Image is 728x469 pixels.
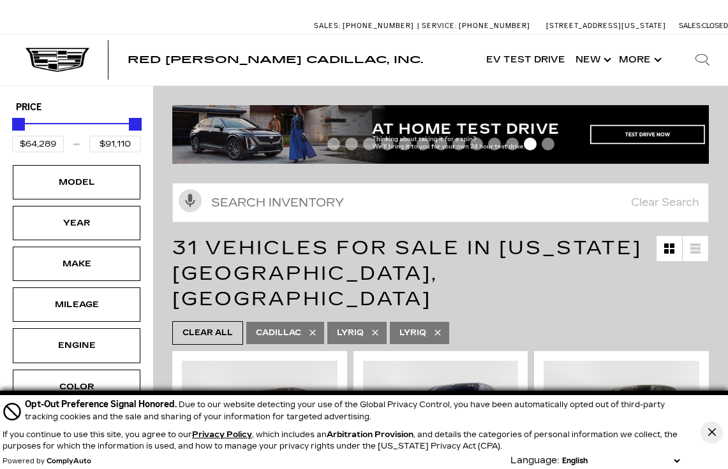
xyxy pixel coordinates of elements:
[45,216,108,230] div: Year
[13,328,140,363] div: EngineEngine
[45,338,108,352] div: Engine
[13,370,140,404] div: ColorColor
[89,136,141,152] input: Maximum
[45,257,108,271] div: Make
[12,136,64,152] input: Minimum
[363,138,376,150] span: Go to slide 3
[314,22,341,30] span: Sales:
[314,22,417,29] a: Sales: [PHONE_NUMBER]
[488,138,501,150] span: Go to slide 10
[702,22,728,30] span: Closed
[337,325,364,341] span: Lyriq
[45,380,108,394] div: Color
[12,113,141,152] div: Price
[559,455,683,466] select: Language Select
[345,138,358,150] span: Go to slide 2
[13,247,140,281] div: MakeMake
[510,456,559,465] div: Language:
[435,138,447,150] span: Go to slide 7
[172,105,718,164] img: 240625-vrp-banner-CAD-v2_02
[422,22,457,30] span: Service:
[327,138,340,150] span: Go to slide 1
[129,118,142,131] div: Maximum Price
[399,325,426,341] span: LYRIQ
[481,34,570,85] a: EV Test Drive
[172,183,709,222] input: Search Inventory
[3,430,678,451] p: If you continue to use this site, you agree to our , which includes an , and details the categori...
[399,138,412,150] span: Go to slide 5
[256,325,301,341] span: Cadillac
[13,206,140,240] div: YearYear
[546,22,666,30] a: [STREET_ADDRESS][US_STATE]
[679,22,702,30] span: Sales:
[677,34,728,85] div: Search
[417,138,429,150] span: Go to slide 6
[13,165,140,199] div: ModelModel
[381,138,394,150] span: Go to slide 4
[45,298,108,312] div: Mileage
[327,430,413,439] strong: Arbitration Provision
[192,430,252,439] u: Privacy Policy
[25,398,683,422] div: Due to our website detecting your use of the Global Privacy Control, you have been automatically ...
[25,399,179,410] span: Opt-Out Preference Signal Honored .
[343,22,414,30] span: [PHONE_NUMBER]
[3,458,91,465] div: Powered by
[172,236,642,310] span: 31 Vehicles for Sale in [US_STATE][GEOGRAPHIC_DATA], [GEOGRAPHIC_DATA]
[614,34,664,85] button: More
[542,138,554,150] span: Go to slide 13
[470,138,483,150] span: Go to slide 9
[128,54,423,66] span: Red [PERSON_NAME] Cadillac, Inc.
[701,421,723,444] button: Close Button
[47,458,91,465] a: ComplyAuto
[128,55,423,65] a: Red [PERSON_NAME] Cadillac, Inc.
[179,189,202,212] svg: Click to toggle on voice search
[506,138,519,150] span: Go to slide 11
[417,22,533,29] a: Service: [PHONE_NUMBER]
[26,48,89,72] img: Cadillac Dark Logo with Cadillac White Text
[657,236,682,261] a: Grid View
[13,287,140,322] div: MileageMileage
[452,138,465,150] span: Go to slide 8
[182,325,233,341] span: Clear All
[524,138,537,150] span: Go to slide 12
[45,175,108,189] div: Model
[570,34,614,85] a: New
[16,102,137,113] h5: Price
[459,22,530,30] span: [PHONE_NUMBER]
[12,118,25,131] div: Minimum Price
